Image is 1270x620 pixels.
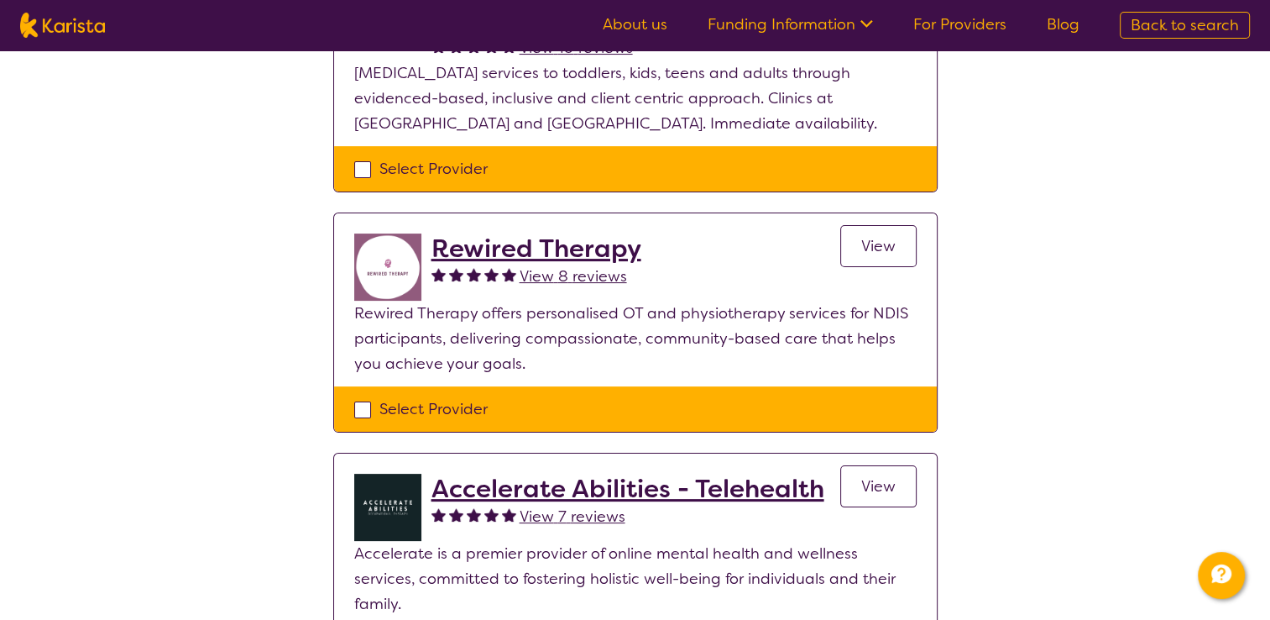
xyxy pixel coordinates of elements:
[520,264,627,289] a: View 8 reviews
[913,14,1006,34] a: For Providers
[354,60,917,136] p: [MEDICAL_DATA] services to toddlers, kids, teens and adults through evidenced-based, inclusive an...
[354,301,917,376] p: Rewired Therapy offers personalised OT and physiotherapy services for NDIS participants, deliveri...
[1198,552,1245,599] button: Channel Menu
[840,225,917,267] a: View
[484,507,499,522] img: fullstar
[467,267,481,281] img: fullstar
[603,14,667,34] a: About us
[467,507,481,522] img: fullstar
[520,507,625,527] span: View 7 reviews
[449,267,463,281] img: fullstar
[861,236,896,256] span: View
[520,504,625,529] a: View 7 reviews
[354,474,421,541] img: byb1jkvtmcu0ftjdkjvo.png
[1120,12,1250,39] a: Back to search
[708,14,873,34] a: Funding Information
[484,267,499,281] img: fullstar
[431,234,641,264] a: Rewired Therapy
[431,507,446,522] img: fullstar
[861,476,896,497] span: View
[1131,15,1239,35] span: Back to search
[354,234,421,301] img: jovdti8ilrgkpezhq0s9.png
[449,507,463,522] img: fullstar
[502,267,516,281] img: fullstar
[354,541,917,617] p: Accelerate is a premier provider of online mental health and wellness services, committed to fost...
[520,266,627,286] span: View 8 reviews
[20,13,105,38] img: Karista logo
[1047,14,1079,34] a: Blog
[431,267,446,281] img: fullstar
[431,474,824,504] a: Accelerate Abilities - Telehealth
[502,507,516,522] img: fullstar
[840,465,917,507] a: View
